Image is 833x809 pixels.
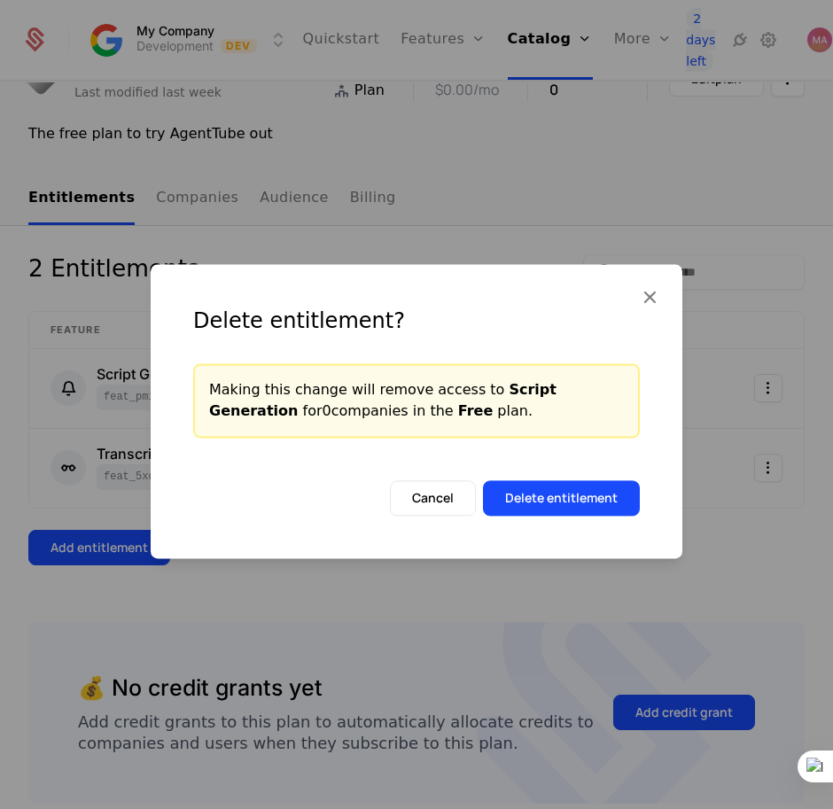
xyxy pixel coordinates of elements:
[390,480,476,516] button: Cancel
[209,381,557,419] span: Script Generation
[483,480,640,516] button: Delete entitlement
[193,307,640,335] div: Delete entitlement?
[458,402,494,419] span: Free
[209,379,624,422] div: Making this change will remove access to for 0 companies in the plan.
